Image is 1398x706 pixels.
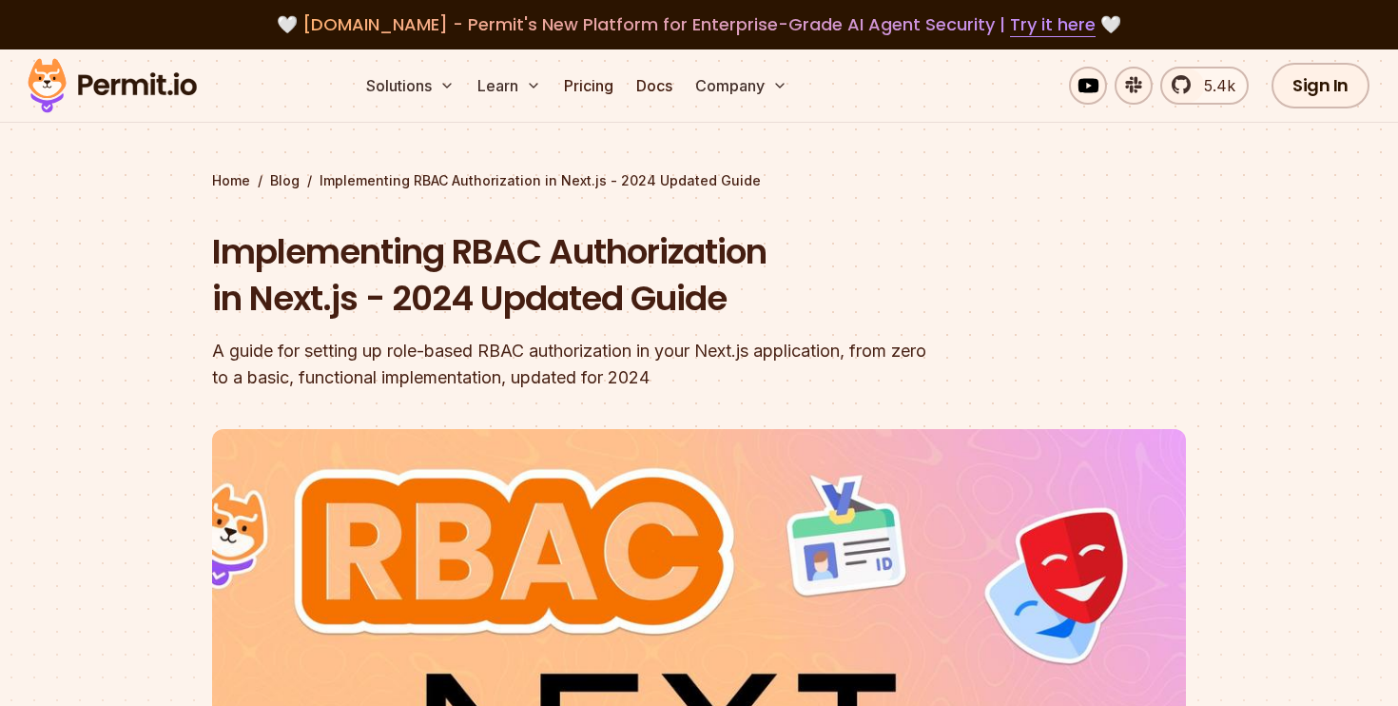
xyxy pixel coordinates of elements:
[1160,67,1249,105] a: 5.4k
[1193,74,1235,97] span: 5.4k
[46,11,1352,38] div: 🤍 🤍
[212,171,250,190] a: Home
[212,338,942,391] div: A guide for setting up role-based RBAC authorization in your Next.js application, from zero to a ...
[212,228,942,323] h1: Implementing RBAC Authorization in Next.js - 2024 Updated Guide
[19,53,205,118] img: Permit logo
[556,67,621,105] a: Pricing
[212,171,1186,190] div: / /
[359,67,462,105] button: Solutions
[302,12,1096,36] span: [DOMAIN_NAME] - Permit's New Platform for Enterprise-Grade AI Agent Security |
[270,171,300,190] a: Blog
[629,67,680,105] a: Docs
[688,67,795,105] button: Company
[470,67,549,105] button: Learn
[1272,63,1369,108] a: Sign In
[1010,12,1096,37] a: Try it here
